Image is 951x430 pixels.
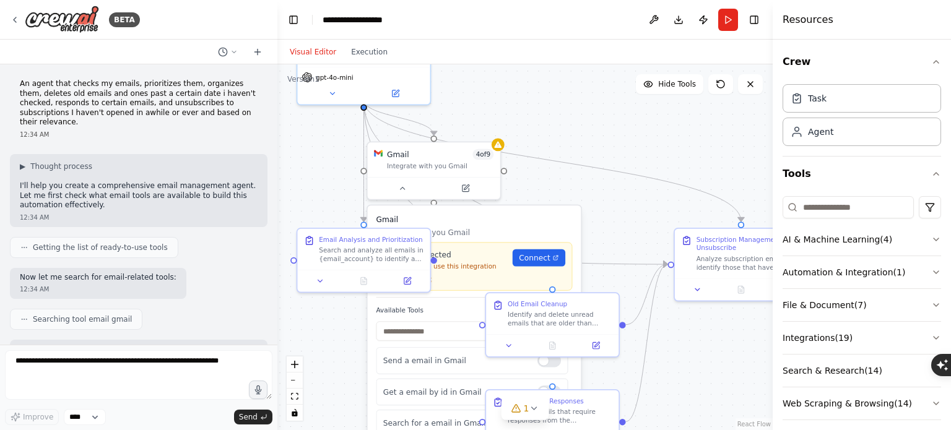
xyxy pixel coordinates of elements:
[25,6,99,33] img: Logo
[508,300,567,309] div: Old Email Cleanup
[20,130,258,139] div: 12:34 AM
[783,79,941,156] div: Crew
[234,410,272,424] button: Send
[365,87,425,100] button: Open in side panel
[287,356,303,421] div: React Flow controls
[109,12,140,27] div: BETA
[20,161,25,171] span: ▶
[20,273,176,283] p: Now let me search for email-related tools:
[737,421,771,428] a: React Flow attribution
[485,292,620,357] div: Old Email CleanupIdentify and delete unread emails that are older than {days_threshold} days. Foc...
[674,228,809,301] div: Subscription Management and UnsubscribeAnalyze subscription emails to identify those that haven't...
[239,412,258,422] span: Send
[783,387,941,419] button: Web Scraping & Browsing(14)
[282,45,344,59] button: Visual Editor
[697,254,801,272] div: Analyze subscription emails to identify those that haven't been opened in a significant period or...
[472,149,493,160] span: Number of enabled actions
[383,275,432,284] button: Recheck
[508,408,612,425] div: Identify emails that require responses from the {response_types} category and generate appropriat...
[319,235,422,244] div: Email Analysis and Prioritization
[316,73,354,82] span: gpt-4o-mini
[20,213,258,222] div: 12:34 AM
[808,126,833,138] div: Agent
[376,214,573,225] h3: Gmail
[23,412,53,422] span: Improve
[513,249,565,267] a: Connect
[783,322,941,354] button: Integrations(19)
[783,256,941,288] button: Automation & Integration(1)
[5,409,59,425] button: Improve
[783,289,941,321] button: File & Document(7)
[697,235,801,252] div: Subscription Management and Unsubscribe
[358,100,747,221] g: Edge from c5d73f19-c2f5-43c2-b423-07bf93c2e492 to f56fc347-4fe2-4277-9ad2-28bbcc28d553
[387,149,409,160] div: Gmail
[626,259,667,330] g: Edge from 8d9f6b45-32a7-413d-8d9c-95e99214b852 to f56fc347-4fe2-4277-9ad2-28bbcc28d553
[387,162,493,171] div: Integrate with you Gmail
[374,149,383,158] img: Gmail
[287,389,303,405] button: fit view
[783,12,833,27] h4: Resources
[285,11,302,28] button: Hide left sidebar
[213,45,243,59] button: Switch to previous chat
[287,356,303,372] button: zoom in
[383,355,529,366] p: Send a email in Gmail
[783,223,941,256] button: AI & Machine Learning(4)
[578,339,615,352] button: Open in side panel
[20,181,258,210] p: I'll help you create a comprehensive email management agent. Let me first check what email tools ...
[367,142,502,200] div: GmailGmail4of9Integrate with you GmailGmailIntegrate with you GmailNot connectedConnect to use th...
[502,397,549,420] button: 1
[529,339,575,352] button: No output available
[383,262,506,271] p: Connect to use this integration
[287,405,303,421] button: toggle interactivity
[33,243,168,252] span: Getting the list of ready-to-use tools
[745,11,763,28] button: Hide right sidebar
[287,372,303,389] button: zoom out
[658,79,696,89] span: Hide Tools
[297,228,432,293] div: Email Analysis and PrioritizationSearch and analyze all emails in {email_account} to identify and...
[783,157,941,191] button: Tools
[20,285,176,294] div: 12:34 AM
[508,311,612,328] div: Identify and delete unread emails that are older than {days_threshold} days. Focus on promotional...
[626,259,667,427] g: Edge from 9c03e8dc-a2ff-4e92-b172-56ecfad1e02b to f56fc347-4fe2-4277-9ad2-28bbcc28d553
[297,12,432,106] div: gpt-4o-mini
[808,92,827,105] div: Task
[783,45,941,79] button: Crew
[358,100,369,221] g: Edge from c5d73f19-c2f5-43c2-b423-07bf93c2e492 to 119d290d-cb58-40f5-96f3-6f19632da2bb
[405,275,432,284] span: Recheck
[33,314,132,324] span: Searching tool email gmail
[344,45,395,59] button: Execution
[341,275,387,288] button: No output available
[766,283,803,296] button: Open in side panel
[435,182,495,195] button: Open in side panel
[287,74,319,84] div: Version 1
[396,249,451,260] span: Not connected
[383,387,529,397] p: Get a email by id in Gmail
[508,397,584,405] div: Smart Email Responses
[783,191,941,430] div: Tools
[389,275,426,288] button: Open in side panel
[20,161,92,171] button: ▶Thought process
[376,227,573,238] p: Integrate with you Gmail
[636,74,703,94] button: Hide Tools
[783,355,941,387] button: Search & Research(14)
[358,100,440,135] g: Edge from c5d73f19-c2f5-43c2-b423-07bf93c2e492 to 581fbcb6-a20a-4935-b371-3c733445cc00
[718,283,764,296] button: No output available
[376,306,573,315] label: Available Tools
[249,381,267,399] button: Click to speak your automation idea
[20,79,258,127] p: An agent that checks my emails, prioritizes them, organizes them, deletes old emails and ones pas...
[319,246,423,264] div: Search and analyze all emails in {email_account} to identify and categorize them based on importa...
[519,252,550,263] span: Connect
[30,161,92,171] span: Thought process
[524,402,529,415] span: 1
[383,418,529,428] p: Search for a email in Gmail
[248,45,267,59] button: Start a new chat
[323,14,383,26] nav: breadcrumb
